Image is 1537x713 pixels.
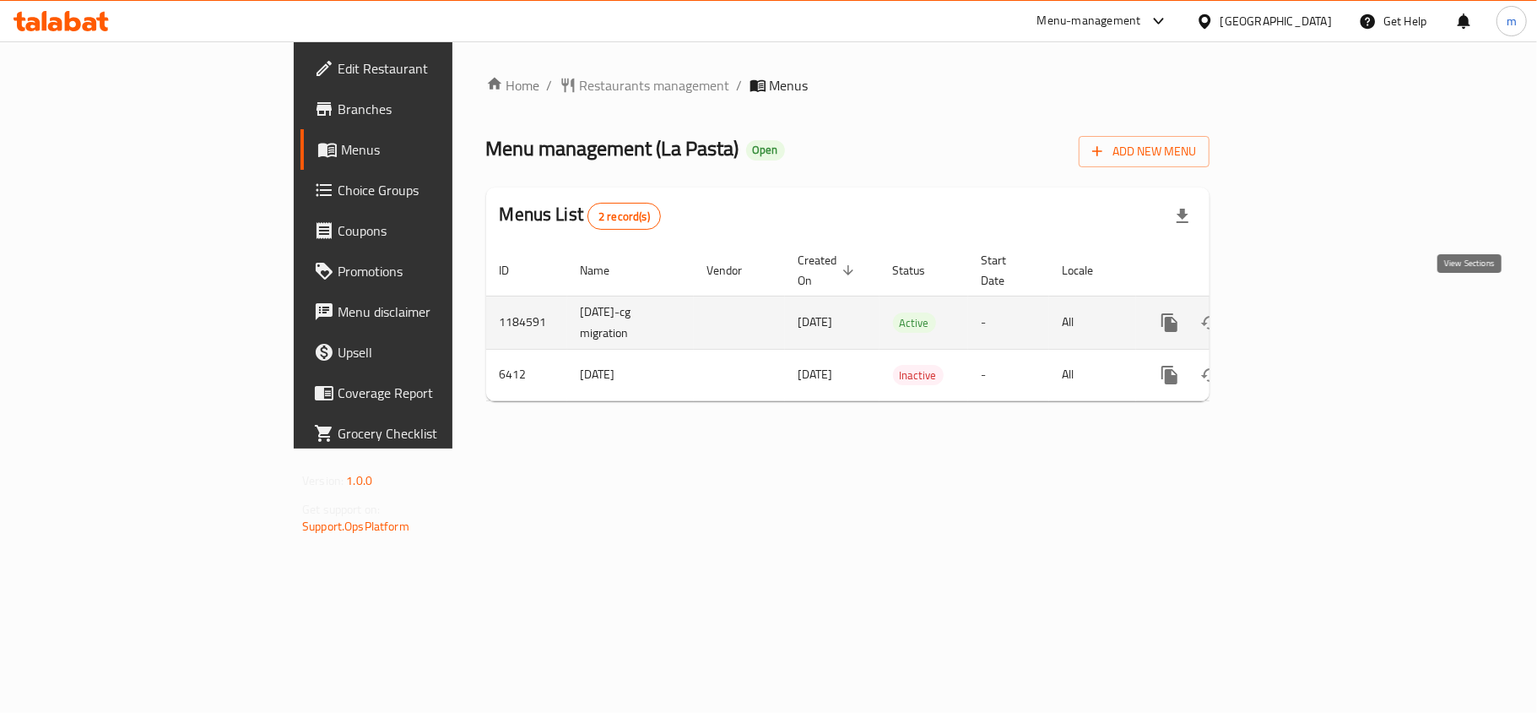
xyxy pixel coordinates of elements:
span: Menu disclaimer [338,302,537,322]
button: Add New Menu [1079,136,1210,167]
a: Upsell [300,332,550,373]
span: Menus [341,139,537,160]
span: Add New Menu [1092,141,1196,162]
a: Coupons [300,210,550,251]
div: Export file [1162,196,1203,237]
div: Inactive [893,365,944,385]
span: Branches [338,99,537,119]
th: Actions [1136,245,1325,297]
a: Edit Restaurant [300,48,550,89]
span: Menu management ( La Pasta ) [486,129,739,167]
a: Branches [300,89,550,129]
li: / [737,75,743,95]
a: Choice Groups [300,170,550,210]
h2: Menus List [500,202,661,230]
span: Open [746,143,785,157]
span: Start Date [982,250,1029,291]
td: - [968,349,1049,400]
button: Change Status [1190,302,1231,343]
td: All [1049,349,1136,400]
div: Active [893,313,936,333]
a: Support.OpsPlatform [302,515,409,537]
td: - [968,296,1049,349]
span: Restaurants management [580,75,730,95]
button: Change Status [1190,355,1231,395]
span: Status [893,260,948,280]
span: Coverage Report [338,383,537,403]
span: Vendor [707,260,765,280]
span: Menus [770,75,809,95]
a: Coverage Report [300,373,550,413]
table: enhanced table [486,245,1325,401]
span: Inactive [893,366,944,385]
span: Active [893,313,936,333]
span: Upsell [338,342,537,362]
span: Edit Restaurant [338,58,537,79]
span: Locale [1063,260,1116,280]
a: Menu disclaimer [300,291,550,332]
div: Open [746,140,785,161]
span: Coupons [338,220,537,241]
td: All [1049,296,1136,349]
span: Get support on: [302,498,380,520]
span: Name [581,260,632,280]
div: Menu-management [1037,11,1141,31]
span: Created On [798,250,859,291]
td: [DATE] [567,349,694,400]
span: ID [500,260,532,280]
button: more [1150,302,1190,343]
a: Promotions [300,251,550,291]
span: [DATE] [798,311,833,333]
a: Restaurants management [560,75,730,95]
span: Grocery Checklist [338,423,537,444]
span: Choice Groups [338,180,537,200]
a: Menus [300,129,550,170]
span: 2 record(s) [588,209,660,225]
span: 1.0.0 [346,470,372,492]
span: Version: [302,470,344,492]
nav: breadcrumb [486,75,1210,95]
span: [DATE] [798,363,833,385]
button: more [1150,355,1190,395]
span: m [1507,12,1517,30]
div: Total records count [587,203,661,230]
div: [GEOGRAPHIC_DATA] [1220,12,1332,30]
td: [DATE]-cg migration [567,296,694,349]
a: Grocery Checklist [300,413,550,454]
span: Promotions [338,261,537,281]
